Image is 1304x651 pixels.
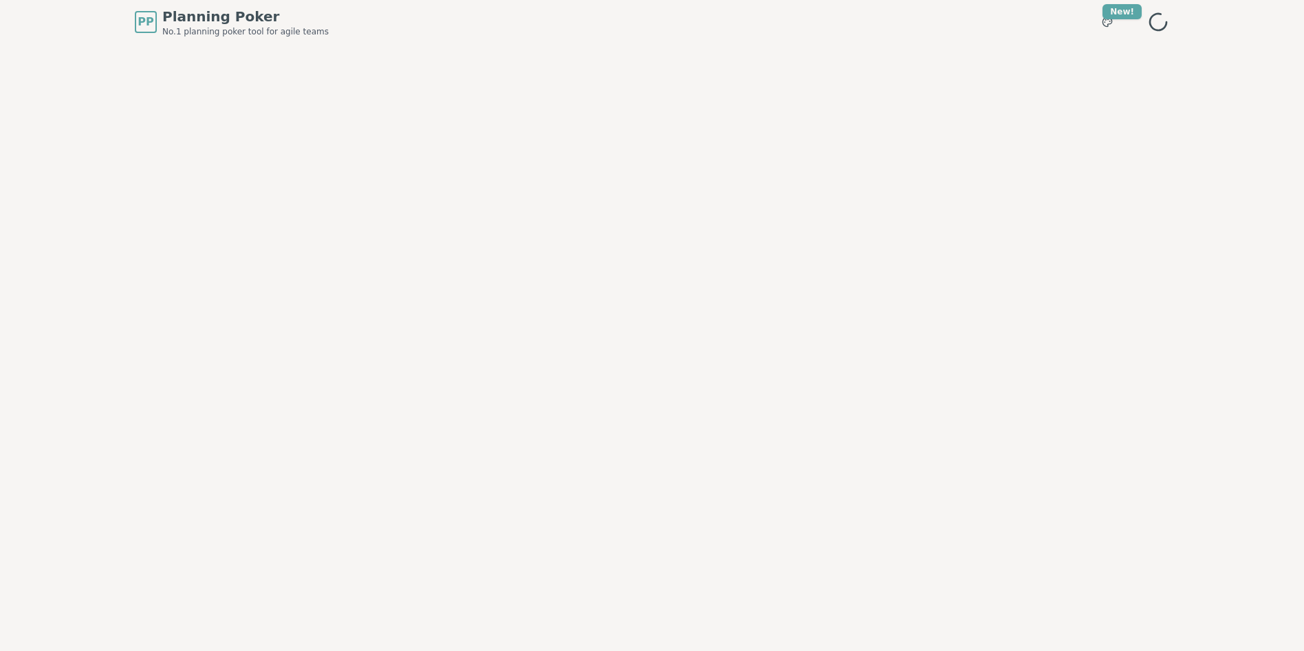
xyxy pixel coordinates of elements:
[162,7,329,26] span: Planning Poker
[162,26,329,37] span: No.1 planning poker tool for agile teams
[1095,10,1120,34] button: New!
[1102,4,1142,19] div: New!
[138,14,153,30] span: PP
[135,7,329,37] a: PPPlanning PokerNo.1 planning poker tool for agile teams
